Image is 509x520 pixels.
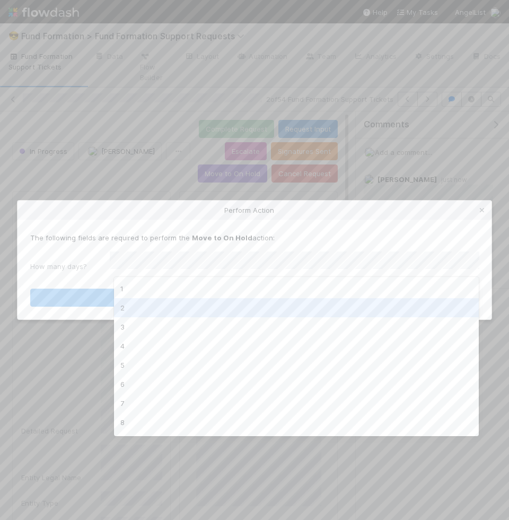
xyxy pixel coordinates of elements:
div: 4 [114,336,479,356]
div: Perform Action [17,201,492,220]
strong: Move to On Hold [192,233,252,242]
div: 8 [114,413,479,432]
div: 9 [114,432,479,451]
p: The following fields are required to perform the action: [30,232,479,243]
button: Move to On Hold [30,289,479,307]
div: 3 [114,317,479,336]
label: How many days? [30,261,87,272]
div: 7 [114,394,479,413]
div: 2 [114,298,479,317]
div: 5 [114,356,479,375]
div: 6 [114,375,479,394]
div: 1 [114,279,479,298]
